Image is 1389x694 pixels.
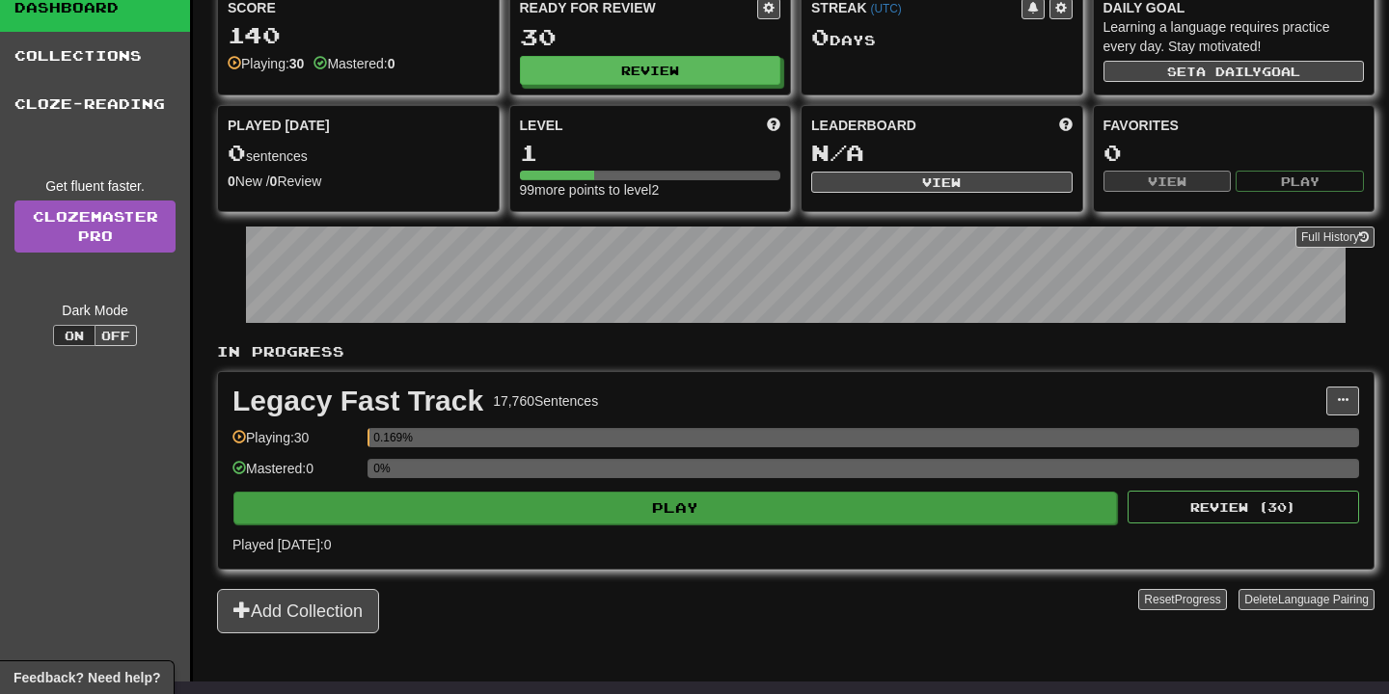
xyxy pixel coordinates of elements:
[1059,116,1073,135] span: This week in points, UTC
[228,139,246,166] span: 0
[811,139,864,166] span: N/A
[14,200,176,253] a: ClozemasterPro
[289,56,305,71] strong: 30
[1295,227,1375,248] button: Full History
[1128,491,1359,523] button: Review (30)
[1103,141,1365,165] div: 0
[14,668,160,687] span: Open feedback widget
[228,116,330,135] span: Played [DATE]
[520,180,781,200] div: 99 more points to level 2
[520,116,563,135] span: Level
[232,387,483,415] div: Legacy Fast Track
[232,428,358,460] div: Playing: 30
[870,2,901,15] a: (UTC)
[811,23,830,50] span: 0
[233,492,1117,524] button: Play
[811,25,1073,50] div: Day s
[228,173,235,189] strong: 0
[1196,65,1262,78] span: a daily
[228,141,489,166] div: sentences
[520,25,781,49] div: 30
[217,342,1375,361] p: In Progress
[811,116,916,135] span: Leaderboard
[1278,593,1369,606] span: Language Pairing
[1236,171,1364,192] button: Play
[1138,589,1226,610] button: ResetProgress
[1103,17,1365,56] div: Learning a language requires practice every day. Stay motivated!
[1103,116,1365,135] div: Favorites
[53,325,95,346] button: On
[217,589,379,633] button: Add Collection
[232,459,358,491] div: Mastered: 0
[14,301,176,320] div: Dark Mode
[1103,61,1365,82] button: Seta dailygoal
[811,172,1073,193] button: View
[1175,593,1221,606] span: Progress
[493,391,598,411] div: 17,760 Sentences
[14,176,176,196] div: Get fluent faster.
[1239,589,1375,610] button: DeleteLanguage Pairing
[767,116,780,135] span: Score more points to level up
[388,56,395,71] strong: 0
[270,173,278,189] strong: 0
[1103,171,1232,192] button: View
[95,325,137,346] button: Off
[228,172,489,191] div: New / Review
[232,537,331,552] span: Played [DATE]: 0
[313,54,395,73] div: Mastered:
[228,54,304,73] div: Playing:
[520,141,781,165] div: 1
[520,56,781,85] button: Review
[228,23,489,47] div: 140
